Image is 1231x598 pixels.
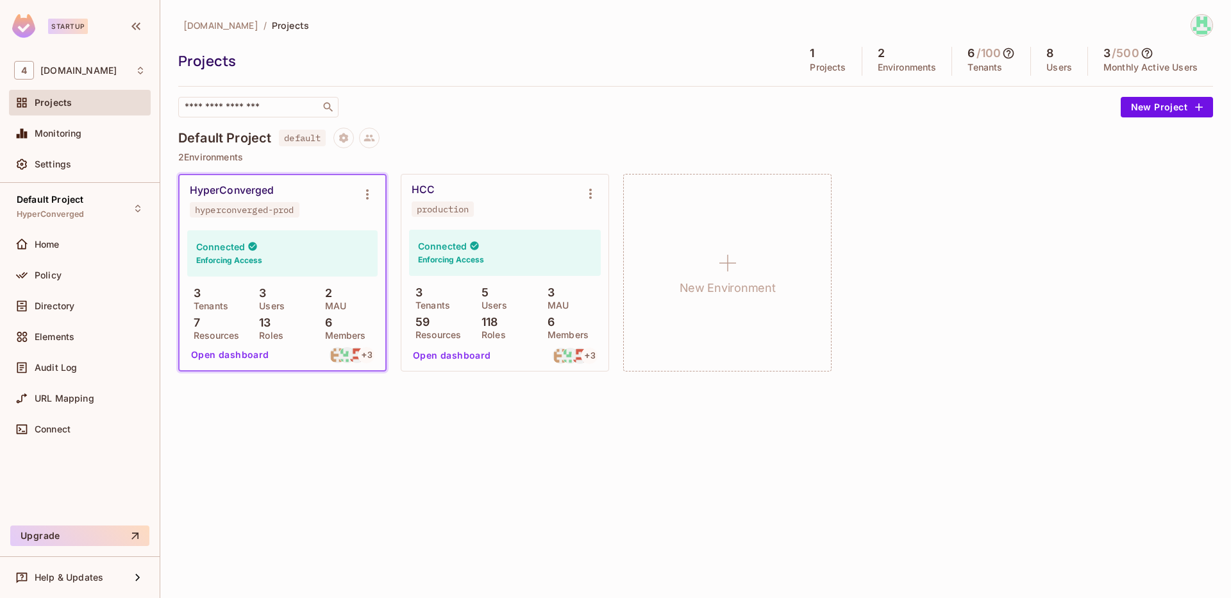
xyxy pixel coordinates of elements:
[190,184,274,197] div: HyperConverged
[1046,62,1072,73] p: Users
[362,350,372,359] span: + 3
[475,300,507,311] p: Users
[418,254,484,266] h6: Enforcing Access
[48,19,88,34] div: Startup
[178,51,788,71] div: Projects
[183,19,258,31] span: [DOMAIN_NAME]
[264,19,267,31] li: /
[680,278,776,298] h1: New Environment
[409,316,430,329] p: 59
[1103,62,1198,73] p: Monthly Active Users
[409,286,423,299] p: 3
[253,287,266,300] p: 3
[355,182,380,207] button: Environment settings
[12,14,35,38] img: SReyMgAAAABJRU5ErkJggg==
[967,47,975,60] h5: 6
[186,345,274,365] button: Open dashboard
[35,572,103,583] span: Help & Updates
[541,300,569,311] p: MAU
[878,47,885,60] h5: 2
[253,316,271,329] p: 13
[1046,47,1053,60] h5: 8
[578,181,603,207] button: Environment settings
[475,286,489,299] p: 5
[585,351,595,360] span: + 3
[35,239,60,250] span: Home
[409,300,450,311] p: Tenants
[810,47,814,60] h5: 1
[35,301,74,311] span: Directory
[17,209,84,219] span: HyperConverged
[279,130,326,146] span: default
[187,316,200,329] p: 7
[878,62,937,73] p: Environments
[187,287,201,300] p: 3
[35,393,94,404] span: URL Mapping
[195,205,294,215] div: hyperconverged-prod
[40,65,117,76] span: Workspace: 46labs.com
[319,316,332,329] p: 6
[319,301,346,311] p: MAU
[572,348,588,364] img: abrar.gohar@46labs.com
[976,47,1001,60] h5: / 100
[553,348,569,364] img: brendan.schembri@46labs.com
[475,316,498,329] p: 118
[541,316,555,329] p: 6
[187,301,228,311] p: Tenants
[418,240,467,252] h4: Connected
[35,128,82,139] span: Monitoring
[562,348,578,364] img: usama.ali@46labs.com
[272,19,309,31] span: Projects
[475,330,506,340] p: Roles
[187,330,239,341] p: Resources
[1121,97,1213,117] button: New Project
[253,301,285,311] p: Users
[35,332,74,342] span: Elements
[417,204,469,214] div: production
[541,330,589,340] p: Members
[196,255,262,266] h6: Enforcing Access
[349,347,365,363] img: abrar.gohar@46labs.com
[408,345,496,366] button: Open dashboard
[35,424,71,434] span: Connect
[35,159,71,169] span: Settings
[339,347,355,363] img: usama.ali@46labs.com
[333,134,354,146] span: Project settings
[319,287,332,300] p: 2
[967,62,1002,73] p: Tenants
[810,62,846,73] p: Projects
[253,330,283,341] p: Roles
[178,152,1213,162] p: 2 Environments
[319,330,366,341] p: Members
[1112,47,1139,60] h5: / 500
[10,525,149,546] button: Upgrade
[409,330,461,340] p: Resources
[178,130,271,146] h4: Default Project
[35,270,62,280] span: Policy
[1103,47,1110,60] h5: 3
[196,241,245,253] h4: Connected
[17,194,83,205] span: Default Project
[1191,15,1212,36] img: musharraf.ali@46labs.com
[35,363,77,373] span: Audit Log
[330,347,346,363] img: brendan.schembri@46labs.com
[412,184,435,196] div: HCC
[35,98,72,108] span: Projects
[14,61,34,80] span: 4
[541,286,555,299] p: 3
